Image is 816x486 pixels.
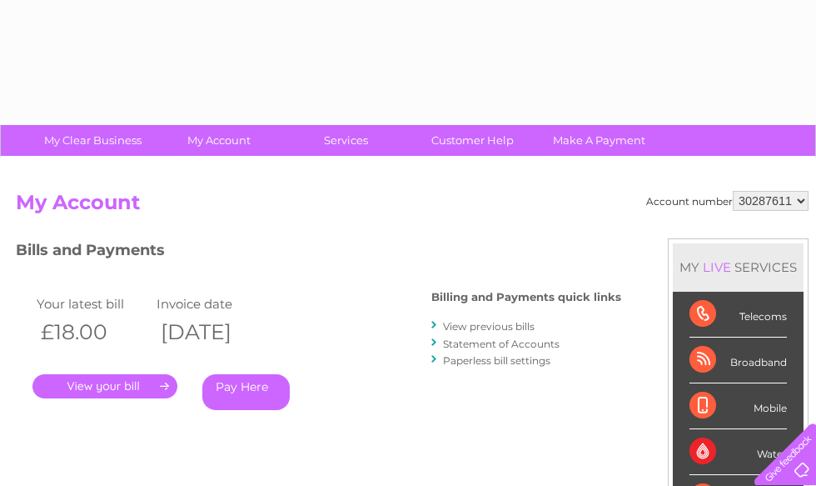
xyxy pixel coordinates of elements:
div: Telecoms [689,292,787,338]
a: Statement of Accounts [443,338,560,350]
th: £18.00 [32,315,152,349]
a: My Clear Business [24,125,162,156]
h4: Billing and Payments quick links [431,291,621,303]
div: Account number [646,191,809,211]
h3: Bills and Payments [16,238,621,268]
div: LIVE [699,259,734,275]
a: View previous bills [443,320,535,333]
th: [DATE] [152,315,272,349]
a: My Account [151,125,288,156]
div: Mobile [689,383,787,429]
a: Paperless bill settings [443,354,550,367]
a: . [32,374,177,398]
div: MY SERVICES [673,243,804,291]
td: Invoice date [152,293,272,315]
div: Water [689,429,787,475]
td: Your latest bill [32,293,152,315]
a: Customer Help [404,125,541,156]
a: Services [277,125,415,156]
a: Pay Here [202,374,290,410]
h2: My Account [16,191,809,223]
a: Make A Payment [530,125,668,156]
div: Broadband [689,338,787,383]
